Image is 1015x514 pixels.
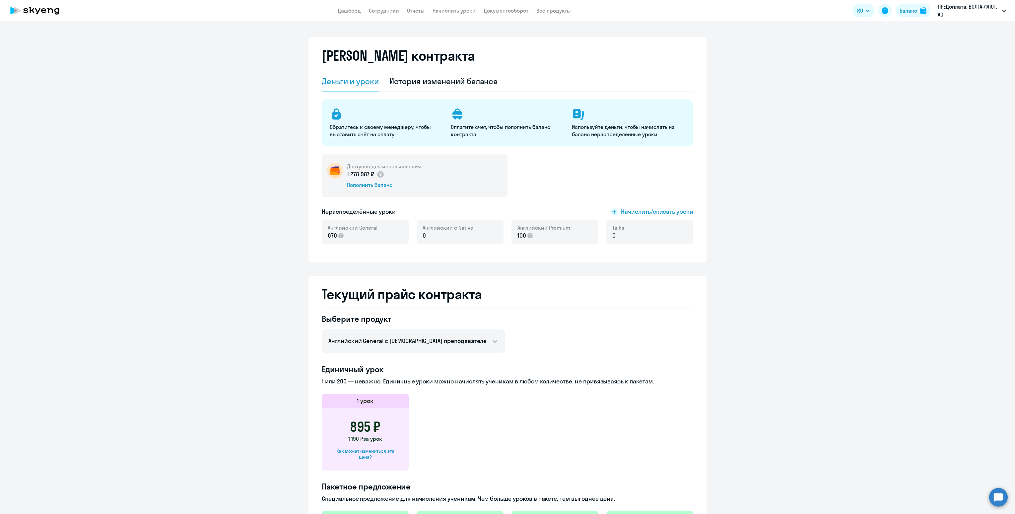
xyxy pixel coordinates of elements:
[536,7,571,14] a: Все продукты
[328,231,337,240] span: 670
[363,435,382,442] span: за урок
[322,76,379,86] div: Деньги и уроки
[423,224,473,231] span: Английский с Native
[938,3,999,19] p: ПРЕДоплата, ВОЛГА-ФЛОТ, АО
[322,494,693,503] p: Специальное предложение для начисления ученикам. Чем больше уроков в пакете, тем выгоднее цена.
[612,231,616,240] span: 0
[572,123,685,138] p: Используйте деньги, чтобы начислять на баланс нераспределённые уроки
[322,314,505,324] h4: Выберите продукт
[433,7,476,14] a: Начислить уроки
[896,4,930,17] button: Балансbalance
[328,224,377,231] span: Английский General
[330,123,443,138] p: Обратитесь к своему менеджеру, чтобы выставить счёт на оплату
[389,76,498,86] div: История изменений баланса
[900,7,917,15] div: Баланс
[920,7,926,14] img: balance
[332,448,398,460] div: Как может измениться эта цена?
[517,231,526,240] span: 100
[621,207,693,216] span: Начислить/списать уроки
[322,207,396,216] h5: Нераспределённые уроки
[348,435,363,442] span: 1 190 ₽
[451,123,564,138] p: Оплатите счёт, чтобы пополнить баланс контракта
[852,4,874,17] button: RU
[322,377,693,386] p: 1 или 200 — неважно. Единичные уроки можно начислять ученикам в любом количестве, не привязываясь...
[327,163,343,179] img: wallet-circle.png
[423,231,426,240] span: 0
[934,3,1009,19] button: ПРЕДоплата, ВОЛГА-ФЛОТ, АО
[322,286,693,302] h2: Текущий прайс контракта
[357,397,373,405] h5: 1 урок
[350,419,380,435] h3: 895 ₽
[407,7,425,14] a: Отчеты
[338,7,361,14] a: Дашборд
[322,364,693,374] h4: Единичный урок
[322,48,475,64] h2: [PERSON_NAME] контракта
[612,224,624,231] span: Talks
[347,163,421,170] h5: Доступно для использования
[369,7,399,14] a: Сотрудники
[857,7,863,15] span: RU
[517,224,570,231] span: Английский Premium
[484,7,528,14] a: Документооборот
[347,181,421,189] div: Пополнить баланс
[347,170,384,179] p: 1 278 987 ₽
[322,481,693,492] h4: Пакетное предложение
